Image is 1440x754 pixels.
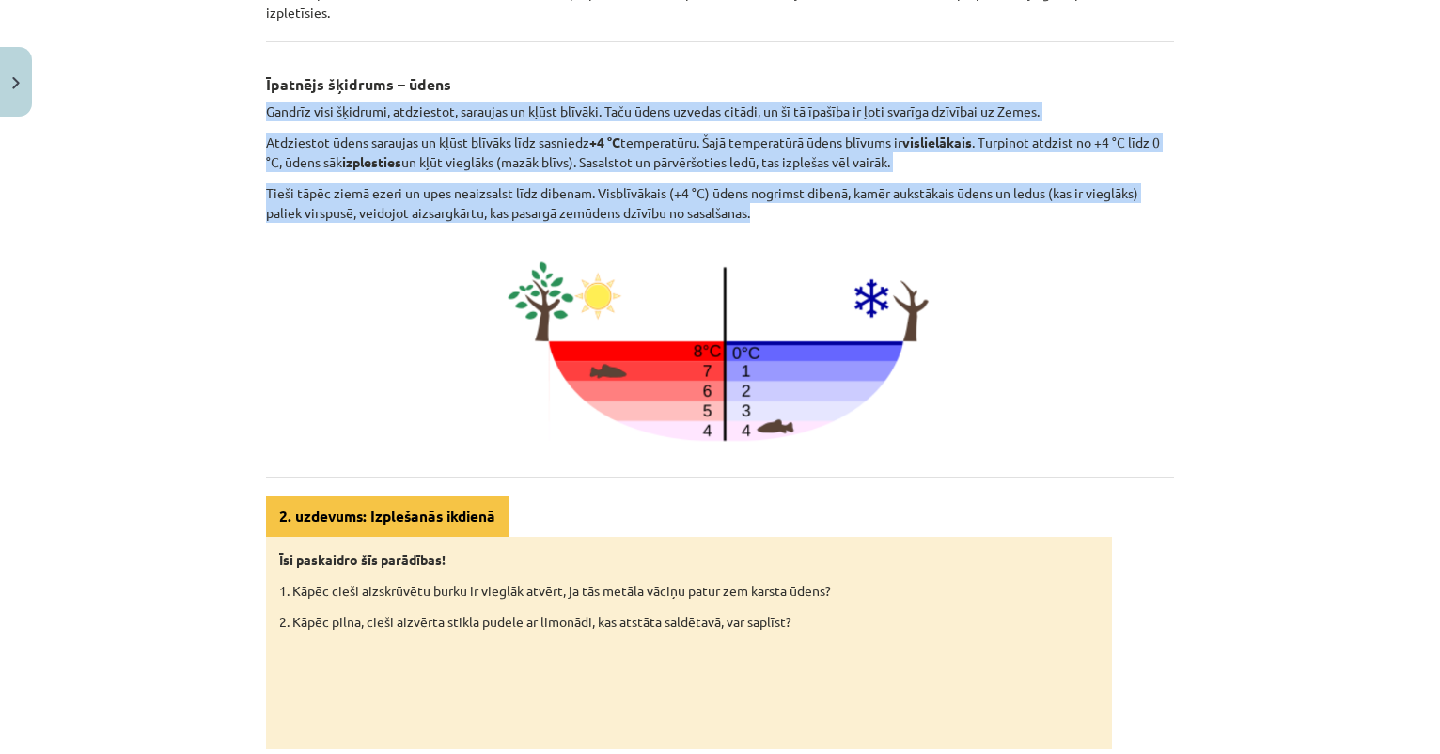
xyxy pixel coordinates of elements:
[12,77,20,89] img: icon-close-lesson-0947bae3869378f0d4975bcd49f059093ad1ed9edebbc8119c70593378902aed.svg
[279,612,1099,632] p: 2. Kāpēc pilna, cieši aizvērta stikla pudele ar limonādi, kas atstāta saldētavā, var saplīst?
[266,133,1174,172] p: Atdziestot ūdens saraujas un kļūst blīvāks līdz sasniedz temperatūru. Šajā temperatūrā ūdens blīv...
[266,183,1174,223] p: Tieši tāpēc ziemā ezeri un upes neaizsalst līdz dibenam. Visblīvākais (+4 °C) ūdens nogrimst dibe...
[279,643,1099,720] iframe: 2. uzdevums
[266,74,451,94] b: Īpatnējs šķidrums – ūdens
[279,581,1099,601] p: 1. Kāpēc cieši aizskrūvētu burku ir vieglāk atvērt, ja tās metāla vāciņu patur zem karsta ūdens?
[902,134,972,150] b: vislielākais
[279,507,495,526] strong: 2. uzdevums: Izplešanās ikdienā
[342,153,401,170] b: izplesties
[266,102,1174,121] p: Gandrīz visi šķidrumi, atdziestot, saraujas un kļūst blīvāki. Taču ūdens uzvedas citādi, un šī tā...
[589,134,620,150] b: +4 °C
[279,551,446,568] strong: Īsi paskaidro šīs parādības!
